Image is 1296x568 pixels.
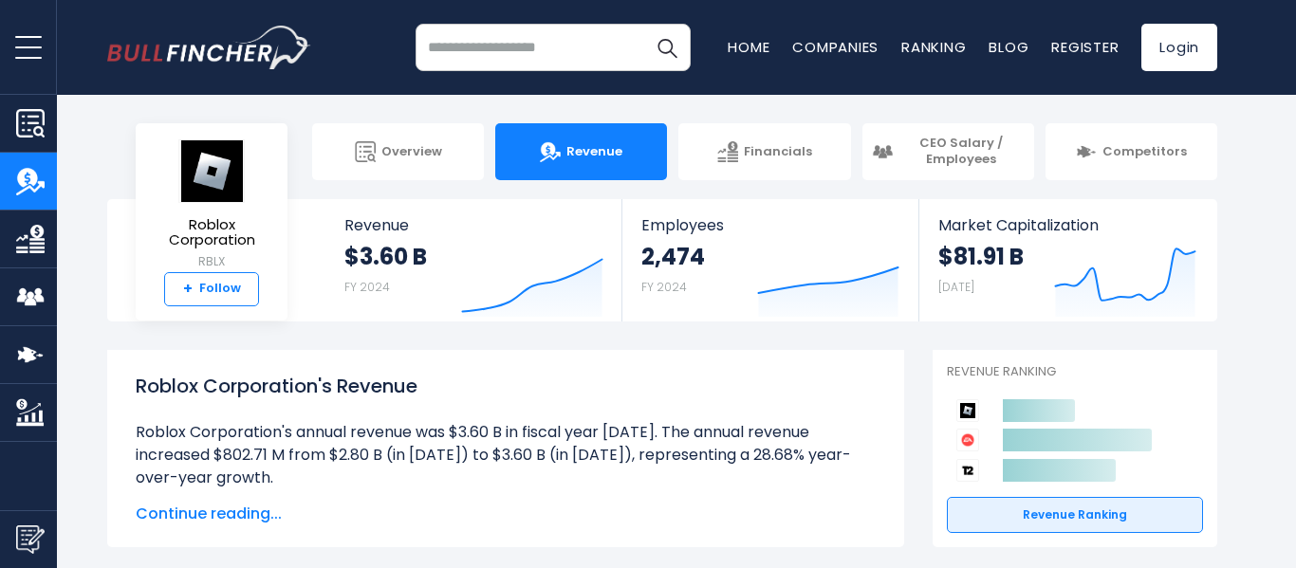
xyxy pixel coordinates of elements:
[792,37,879,57] a: Companies
[151,217,272,248] span: Roblox Corporation
[898,136,1025,168] span: CEO Salary / Employees
[622,199,917,321] a: Employees 2,474 FY 2024
[919,199,1215,321] a: Market Capitalization $81.91 B [DATE]
[643,24,691,71] button: Search
[136,503,876,525] span: Continue reading...
[862,123,1034,180] a: CEO Salary / Employees
[938,279,974,295] small: [DATE]
[1046,123,1217,180] a: Competitors
[566,144,622,160] span: Revenue
[151,253,272,270] small: RBLX
[344,279,390,295] small: FY 2024
[107,26,311,69] a: Go to homepage
[938,242,1024,271] strong: $81.91 B
[641,216,898,234] span: Employees
[136,372,876,400] h1: Roblox Corporation's Revenue
[1102,144,1187,160] span: Competitors
[901,37,966,57] a: Ranking
[150,138,273,272] a: Roblox Corporation RBLX
[183,281,193,298] strong: +
[344,242,427,271] strong: $3.60 B
[312,123,484,180] a: Overview
[495,123,667,180] a: Revenue
[956,459,979,482] img: Take-Two Interactive Software competitors logo
[956,399,979,422] img: Roblox Corporation competitors logo
[641,279,687,295] small: FY 2024
[1051,37,1119,57] a: Register
[947,364,1203,380] p: Revenue Ranking
[1141,24,1217,71] a: Login
[107,26,311,69] img: bullfincher logo
[325,199,622,321] a: Revenue $3.60 B FY 2024
[947,497,1203,533] a: Revenue Ranking
[956,429,979,451] img: Electronic Arts competitors logo
[938,216,1196,234] span: Market Capitalization
[989,37,1028,57] a: Blog
[344,216,603,234] span: Revenue
[728,37,769,57] a: Home
[136,421,876,489] li: Roblox Corporation's annual revenue was $3.60 B in fiscal year [DATE]. The annual revenue increas...
[744,144,812,160] span: Financials
[164,272,259,306] a: +Follow
[641,242,705,271] strong: 2,474
[678,123,850,180] a: Financials
[381,144,442,160] span: Overview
